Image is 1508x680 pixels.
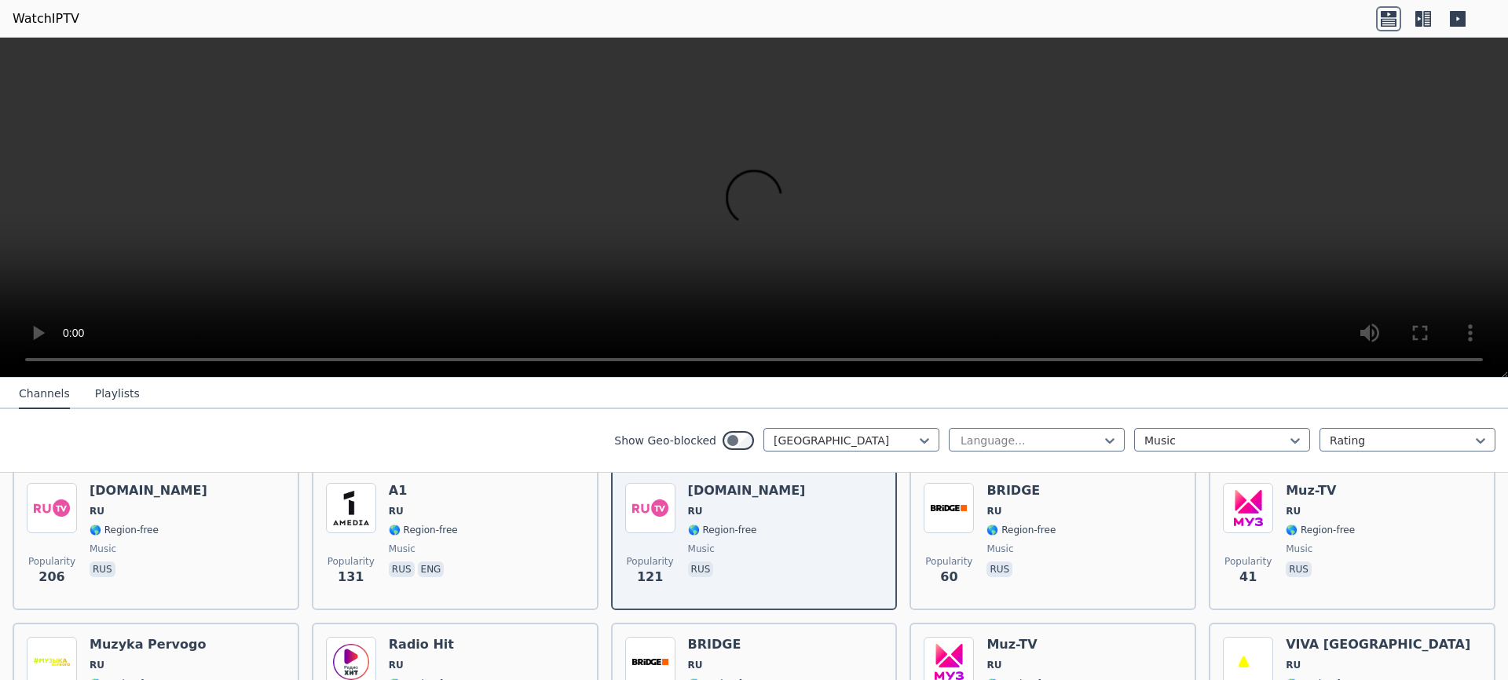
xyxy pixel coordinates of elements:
span: music [986,543,1013,555]
span: Popularity [28,555,75,568]
span: music [90,543,116,555]
span: 131 [338,568,364,587]
span: 🌎 Region-free [688,524,757,536]
span: RU [1286,659,1301,671]
span: RU [90,659,104,671]
span: 🌎 Region-free [90,524,159,536]
span: RU [389,505,404,517]
span: RU [688,505,703,517]
h6: Radio Hit [389,637,458,653]
span: Popularity [328,555,375,568]
h6: [DOMAIN_NAME] [90,483,207,499]
span: music [1286,543,1312,555]
p: rus [1286,561,1312,577]
h6: VIVA [GEOGRAPHIC_DATA] [1286,637,1470,653]
span: Popularity [925,555,972,568]
img: RU.TV [27,483,77,533]
button: Channels [19,379,70,409]
img: Muz-TV [1223,483,1273,533]
span: RU [1286,505,1301,517]
h6: Muz-TV [1286,483,1355,499]
h6: [DOMAIN_NAME] [688,483,806,499]
span: Popularity [1224,555,1272,568]
p: rus [688,561,714,577]
span: 🌎 Region-free [986,524,1056,536]
p: eng [418,561,445,577]
h6: Muz-TV [986,637,1056,653]
span: Popularity [627,555,674,568]
p: rus [90,561,115,577]
span: RU [389,659,404,671]
label: Show Geo-blocked [614,433,716,448]
span: 🌎 Region-free [389,524,458,536]
span: music [389,543,415,555]
img: A1 [326,483,376,533]
h6: BRIDGE [688,637,757,653]
a: WatchIPTV [13,9,79,28]
span: RU [986,659,1001,671]
span: 🌎 Region-free [1286,524,1355,536]
span: RU [90,505,104,517]
h6: Muzyka Pervogo [90,637,206,653]
span: music [688,543,715,555]
h6: BRIDGE [986,483,1056,499]
span: RU [986,505,1001,517]
h6: A1 [389,483,458,499]
span: 206 [38,568,64,587]
span: 60 [940,568,957,587]
img: BRIDGE [924,483,974,533]
p: rus [986,561,1012,577]
span: 41 [1239,568,1257,587]
img: RU.TV [625,483,675,533]
span: RU [688,659,703,671]
button: Playlists [95,379,140,409]
p: rus [389,561,415,577]
span: 121 [637,568,663,587]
